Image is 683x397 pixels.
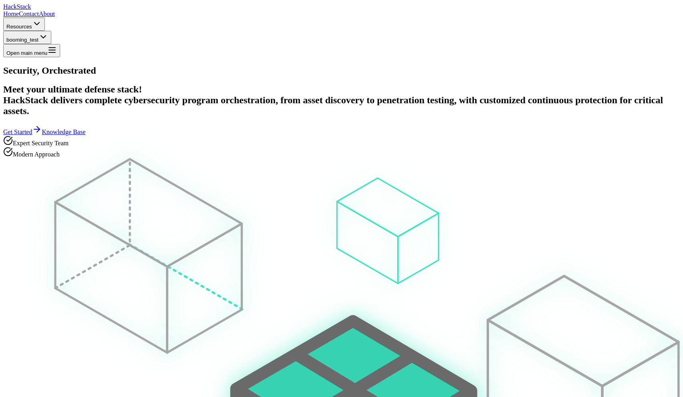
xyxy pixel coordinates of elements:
button: Open main menu [3,44,60,57]
span: HackStack delivers complete cybersecurity program orchestration, from asset discovery to penetrat... [3,95,663,116]
span: Orchestrated [42,65,96,76]
span: booming_test [6,37,38,43]
strong: stack! [117,84,142,94]
a: Home [3,10,19,17]
a: Knowledge Base [42,128,85,135]
a: About [39,10,55,17]
span: Hack [3,3,31,10]
button: Resources [3,18,45,31]
h2: Meet your ultimate defense [3,84,680,116]
div: Modern Approach [3,147,680,158]
span: Stack [17,3,31,10]
button: booming_test [3,31,51,44]
a: Get Started [3,128,42,135]
h1: Security, [3,65,680,76]
span: Resources [6,24,32,30]
a: Contact [19,10,39,17]
span: Open main menu [6,50,47,56]
div: Expert Security Team [3,136,680,147]
a: HackStack [3,3,31,10]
